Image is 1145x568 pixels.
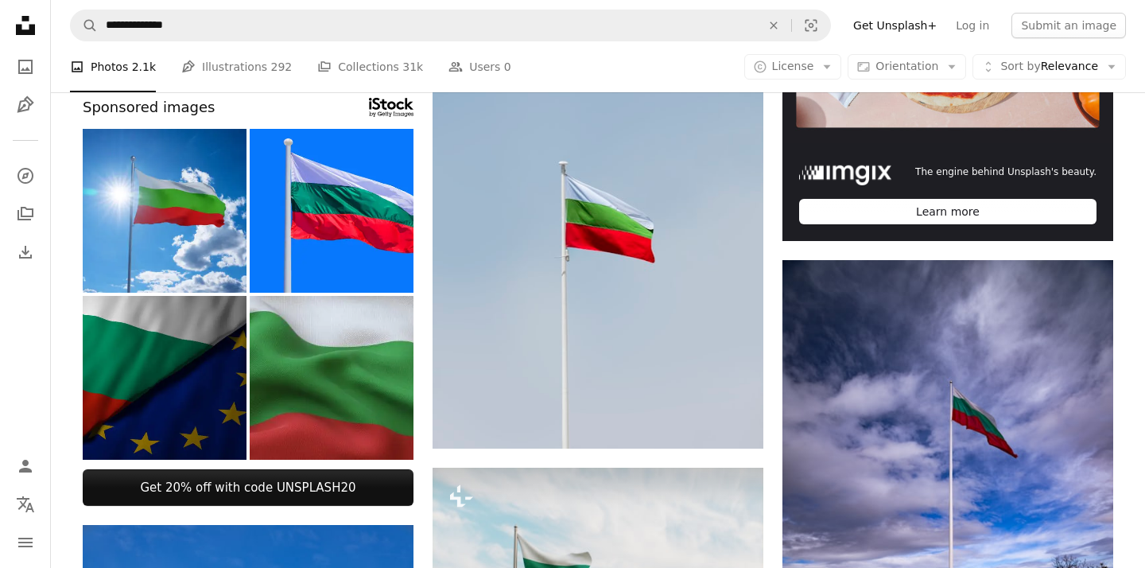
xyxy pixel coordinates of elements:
img: Bulgarian flag waving on pole, bright sun in the blue summer sky on the background [83,129,246,293]
button: Language [10,488,41,520]
span: Sponsored images [83,96,215,119]
button: Orientation [848,54,966,80]
button: License [744,54,842,80]
span: License [772,60,814,72]
a: Log in [946,13,999,38]
a: a flag on a flagpole [433,226,763,240]
a: Illustrations [10,89,41,121]
a: a flag on top of a rock with a sky background [782,500,1113,515]
a: Log in / Sign up [10,450,41,482]
form: Find visuals sitewide [70,10,831,41]
img: file-1738246957937-1ee55d8b7970 [799,160,891,185]
span: Relevance [1000,59,1098,75]
img: Bulgaria Flag Close Up [250,296,413,460]
button: Menu [10,527,41,558]
a: Collections 31k [317,41,423,92]
button: Submit an image [1011,13,1126,38]
img: National flag of Bulgaria on a flagpole in front of blue sky [250,129,413,293]
a: Get Unsplash+ [844,13,946,38]
a: Illustrations 292 [181,41,292,92]
button: Clear [756,10,791,41]
span: Orientation [875,60,938,72]
img: a flag on a flagpole [433,18,763,449]
img: Overlapping Bulgaria and EU flags symbolizing diplomatic relations [83,296,246,460]
a: Download History [10,236,41,268]
span: Sort by [1000,60,1040,72]
button: Search Unsplash [71,10,98,41]
a: Home — Unsplash [10,10,41,45]
div: Learn more [799,199,1096,224]
span: The engine behind Unsplash's beauty. [915,165,1096,179]
a: Users 0 [448,41,511,92]
span: 0 [504,58,511,76]
a: Get 20% off with code UNSPLASH20 [83,469,413,506]
span: 31k [402,58,423,76]
button: Visual search [792,10,830,41]
a: Collections [10,198,41,230]
span: 292 [271,58,293,76]
a: Explore [10,160,41,192]
a: Photos [10,51,41,83]
button: Sort byRelevance [972,54,1126,80]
